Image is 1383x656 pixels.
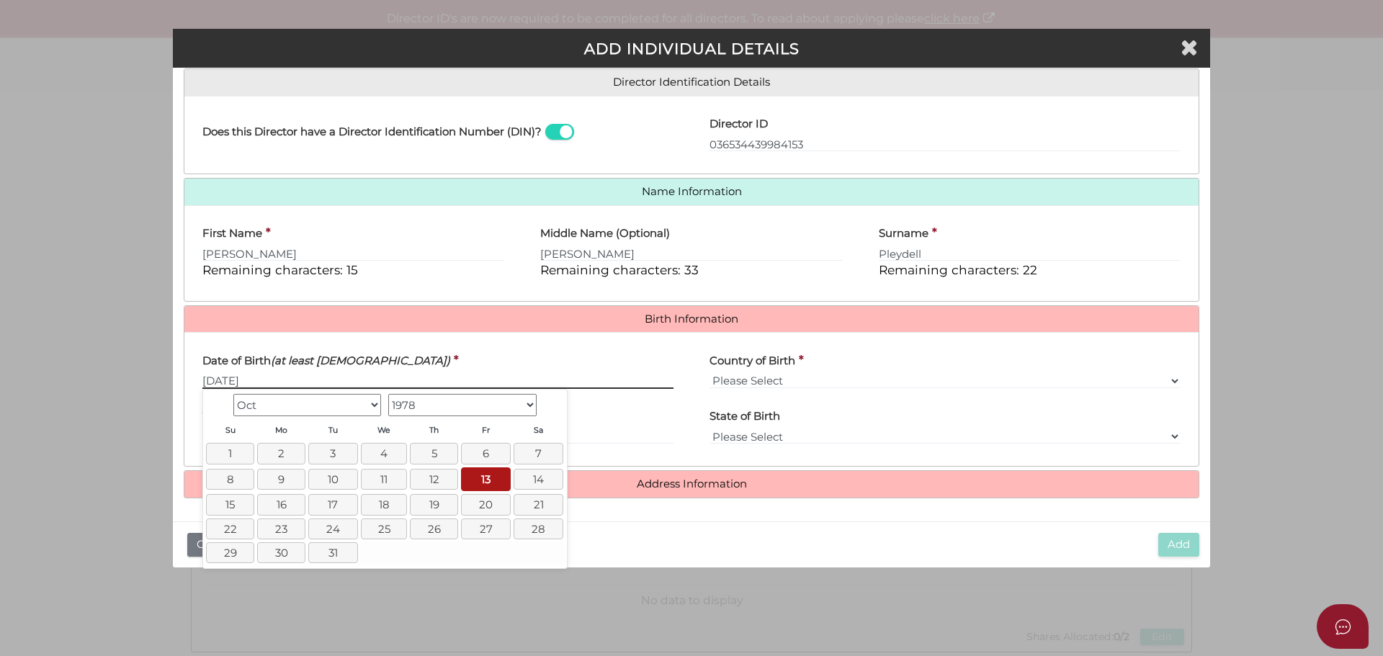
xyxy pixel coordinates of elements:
a: 31 [308,542,358,563]
a: 11 [361,469,407,490]
a: Birth Information [195,313,1188,325]
a: 21 [514,494,563,515]
a: 9 [257,469,305,490]
a: Next [540,392,563,415]
a: 27 [461,518,511,539]
a: 3 [308,443,358,464]
span: Tuesday [328,426,338,435]
h4: Date of Birth [202,355,450,367]
span: Remaining characters: 15 [202,262,358,277]
a: 18 [361,494,407,515]
a: 19 [410,494,458,515]
a: 16 [257,494,305,515]
a: 20 [461,494,511,515]
a: 13 [461,467,511,491]
a: 6 [461,443,511,464]
a: 7 [514,443,563,464]
span: Monday [275,426,287,435]
span: Remaining characters: 22 [879,262,1037,277]
a: 25 [361,518,407,539]
a: 15 [206,494,254,515]
a: 22 [206,518,254,539]
h4: State of Birth [710,410,780,423]
span: Saturday [534,426,543,435]
a: 17 [308,494,358,515]
a: 28 [514,518,563,539]
select: v [710,373,1181,389]
span: Sunday [225,426,236,435]
a: 23 [257,518,305,539]
a: 10 [308,469,358,490]
button: Close [187,533,235,557]
span: Thursday [429,426,439,435]
a: 8 [206,469,254,490]
a: 2 [257,443,305,464]
a: 14 [514,469,563,490]
button: Add [1158,533,1199,557]
span: Remaining characters: 33 [540,262,699,277]
a: 30 [257,542,305,563]
a: 12 [410,469,458,490]
button: Open asap [1317,604,1369,649]
span: Friday [482,426,490,435]
a: 24 [308,518,358,539]
a: 29 [206,542,254,563]
i: (at least [DEMOGRAPHIC_DATA]) [271,354,450,367]
h4: Country of Birth [710,355,795,367]
a: 5 [410,443,458,464]
a: 4 [361,443,407,464]
a: 26 [410,518,458,539]
span: Wednesday [377,426,390,435]
a: Prev [206,392,229,415]
a: Address Information [195,478,1188,490]
a: 1 [206,443,254,464]
input: dd/mm/yyyy [202,373,673,389]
